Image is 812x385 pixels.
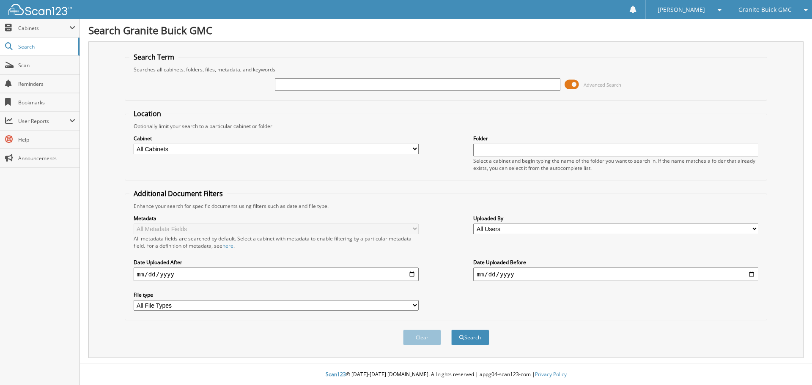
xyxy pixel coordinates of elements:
[18,25,69,32] span: Cabinets
[134,291,419,298] label: File type
[658,7,705,12] span: [PERSON_NAME]
[326,371,346,378] span: Scan123
[451,330,489,345] button: Search
[129,109,165,118] legend: Location
[222,242,233,249] a: here
[18,117,69,125] span: User Reports
[738,7,792,12] span: Granite Buick GMC
[584,82,621,88] span: Advanced Search
[473,259,758,266] label: Date Uploaded Before
[473,135,758,142] label: Folder
[134,235,419,249] div: All metadata fields are searched by default. Select a cabinet with metadata to enable filtering b...
[18,62,75,69] span: Scan
[134,215,419,222] label: Metadata
[403,330,441,345] button: Clear
[129,189,227,198] legend: Additional Document Filters
[18,80,75,87] span: Reminders
[129,52,178,62] legend: Search Term
[129,202,763,210] div: Enhance your search for specific documents using filters such as date and file type.
[134,259,419,266] label: Date Uploaded After
[134,268,419,281] input: start
[473,268,758,281] input: end
[18,155,75,162] span: Announcements
[18,43,74,50] span: Search
[535,371,567,378] a: Privacy Policy
[473,215,758,222] label: Uploaded By
[473,157,758,172] div: Select a cabinet and begin typing the name of the folder you want to search in. If the name match...
[129,66,763,73] div: Searches all cabinets, folders, files, metadata, and keywords
[129,123,763,130] div: Optionally limit your search to a particular cabinet or folder
[80,364,812,385] div: © [DATE]-[DATE] [DOMAIN_NAME]. All rights reserved | appg04-scan123-com |
[88,23,804,37] h1: Search Granite Buick GMC
[18,136,75,143] span: Help
[134,135,419,142] label: Cabinet
[8,4,72,15] img: scan123-logo-white.svg
[18,99,75,106] span: Bookmarks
